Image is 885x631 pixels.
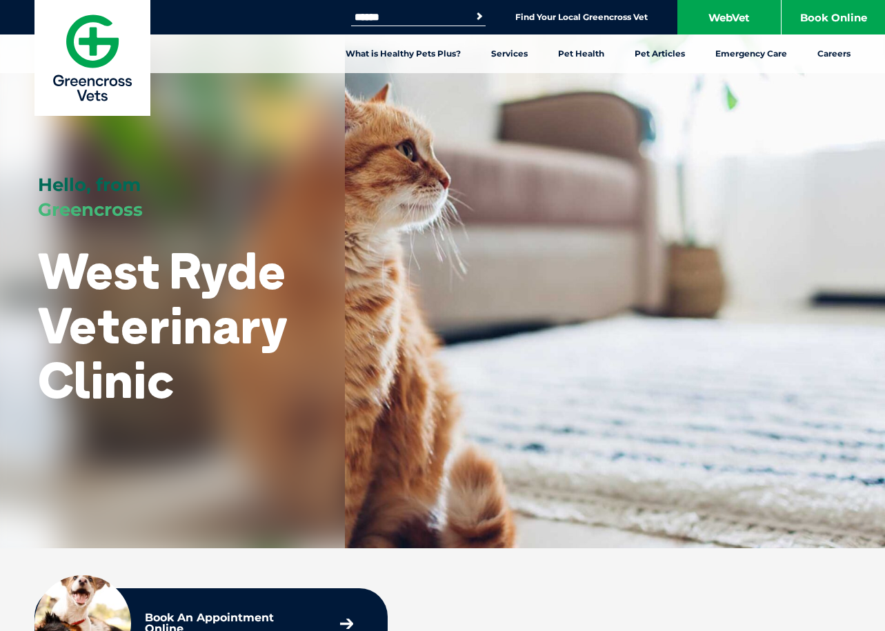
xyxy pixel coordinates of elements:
a: What is Healthy Pets Plus? [330,34,476,73]
a: Emergency Care [700,34,802,73]
a: Pet Articles [619,34,700,73]
span: Hello, from [38,174,141,196]
a: Pet Health [543,34,619,73]
button: Search [473,10,486,23]
a: Find Your Local Greencross Vet [515,12,648,23]
a: Services [476,34,543,73]
h1: West Ryde Veterinary Clinic [38,243,307,408]
span: Greencross [38,199,143,221]
a: Careers [802,34,866,73]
